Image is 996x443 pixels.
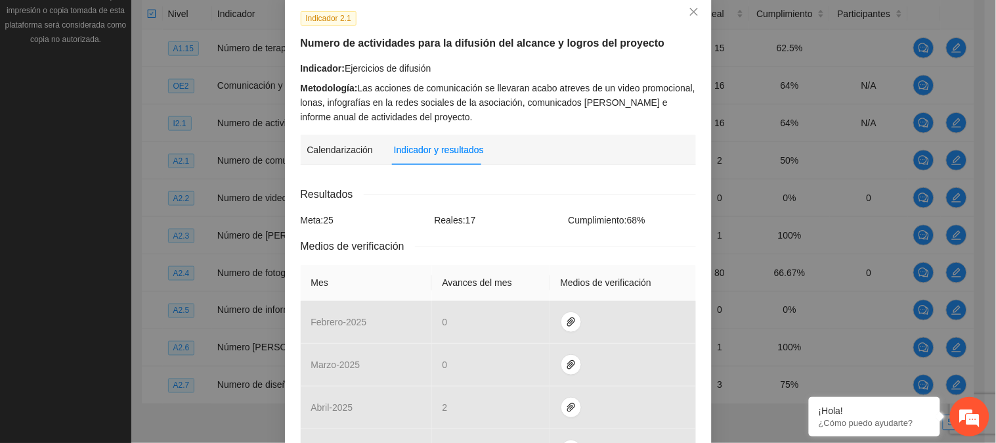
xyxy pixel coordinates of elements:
[689,7,699,17] span: close
[68,67,221,84] div: Chatee con nosotros ahora
[301,186,364,202] span: Resultados
[561,317,581,327] span: paper-clip
[819,418,930,428] p: ¿Cómo puedo ayudarte?
[311,402,353,413] span: abril - 2025
[561,312,582,333] button: paper-clip
[561,402,581,413] span: paper-clip
[443,317,448,327] span: 0
[311,360,360,370] span: marzo - 2025
[76,146,181,279] span: Estamos en línea.
[443,402,448,413] span: 2
[819,406,930,416] div: ¡Hola!
[297,213,431,227] div: Meta: 25
[311,317,367,327] span: febrero - 2025
[561,354,582,375] button: paper-clip
[301,11,357,26] span: Indicador 2.1
[561,360,581,370] span: paper-clip
[301,63,345,74] strong: Indicador:
[301,238,415,254] span: Medios de verificación
[301,61,696,76] div: Ejercicios de difusión
[550,265,696,301] th: Medios de verificación
[561,397,582,418] button: paper-clip
[565,213,699,227] div: Cumplimiento: 68 %
[301,83,358,93] strong: Metodología:
[435,215,476,225] span: Reales: 17
[394,143,484,157] div: Indicador y resultados
[432,265,550,301] th: Avances del mes
[443,360,448,370] span: 0
[301,265,432,301] th: Mes
[301,81,696,124] div: Las acciones de comunicación se llevaran acabo atreves de un video promocional, lonas, infografía...
[7,300,250,346] textarea: Escriba su mensaje y pulse “Intro”
[301,35,696,51] h5: Numero de actividades para la difusión del alcance y logros del proyecto
[307,143,373,157] div: Calendarización
[215,7,247,38] div: Minimizar ventana de chat en vivo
